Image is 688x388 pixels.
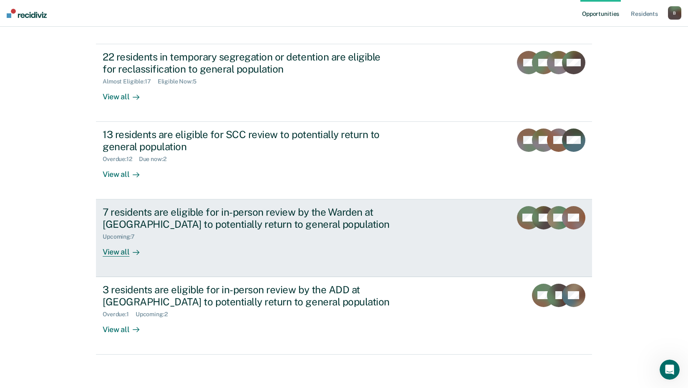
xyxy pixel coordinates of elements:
div: Almost Eligible : 17 [103,78,158,85]
iframe: Intercom live chat [660,360,680,380]
div: View all [103,240,149,257]
div: 3 residents are eligible for in-person review by the ADD at [GEOGRAPHIC_DATA] to potentially retu... [103,284,396,308]
div: Overdue : 1 [103,311,136,318]
div: View all [103,85,149,101]
a: 13 residents are eligible for SCC review to potentially return to general populationOverdue:12Due... [96,122,592,199]
div: Eligible Now : 5 [158,78,203,85]
div: 22 residents in temporary segregation or detention are eligible for reclassification to general p... [103,51,396,75]
button: B [668,6,681,20]
div: Upcoming : 7 [103,233,141,240]
div: Upcoming : 2 [136,311,174,318]
div: Overdue : 12 [103,156,139,163]
div: View all [103,163,149,179]
a: 22 residents in temporary segregation or detention are eligible for reclassification to general p... [96,44,592,122]
div: View all [103,318,149,334]
a: 7 residents are eligible for in-person review by the Warden at [GEOGRAPHIC_DATA] to potentially r... [96,199,592,277]
div: 13 residents are eligible for SCC review to potentially return to general population [103,128,396,153]
img: Recidiviz [7,9,47,18]
div: Due now : 2 [139,156,173,163]
div: 7 residents are eligible for in-person review by the Warden at [GEOGRAPHIC_DATA] to potentially r... [103,206,396,230]
a: 3 residents are eligible for in-person review by the ADD at [GEOGRAPHIC_DATA] to potentially retu... [96,277,592,355]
